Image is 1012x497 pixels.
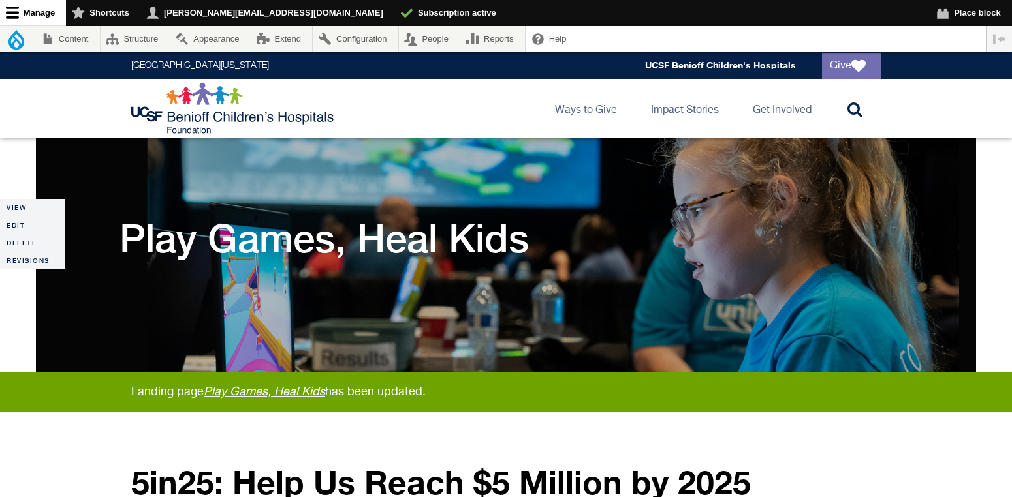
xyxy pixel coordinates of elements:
a: Appearance [170,26,251,52]
a: Play Games, Heal Kids [204,386,325,398]
a: Give [822,53,881,79]
a: Ways to Give [545,79,627,138]
a: [GEOGRAPHIC_DATA][US_STATE] [131,61,269,70]
a: Structure [101,26,170,52]
div: Landing page has been updated. [119,385,893,399]
a: Get Involved [742,79,822,138]
a: Reports [460,26,525,52]
button: Vertical orientation [987,26,1012,52]
a: Configuration [313,26,398,52]
a: People [399,26,460,52]
a: Impact Stories [640,79,729,138]
h1: Play Games, Heal Kids [119,215,529,261]
a: Content [35,26,100,52]
a: Help [526,26,578,52]
img: Logo for UCSF Benioff Children's Hospitals Foundation [131,82,337,134]
a: Extend [251,26,313,52]
a: UCSF Benioff Children's Hospitals [645,60,796,71]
